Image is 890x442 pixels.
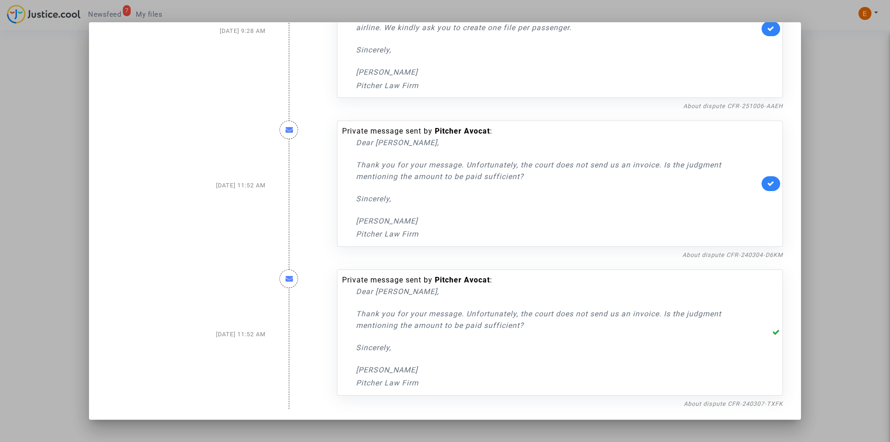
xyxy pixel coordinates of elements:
[356,228,759,240] p: Pitcher Law Firm
[684,400,783,407] a: About dispute CFR-240307-TXFK
[356,44,759,56] p: Sincerely,
[342,275,759,389] div: Private message sent by :
[100,260,273,409] div: [DATE] 11:52 AM
[356,159,759,182] p: Thank you for your message. Unfortunately, the court does not send us an invoice. Is the judgment...
[356,308,759,331] p: Thank you for your message. Unfortunately, the court does not send us an invoice. Is the judgment...
[356,193,759,205] p: Sincerely,
[356,364,759,376] p: [PERSON_NAME]
[356,215,759,227] p: [PERSON_NAME]
[356,342,759,353] p: Sincerely,
[356,377,759,389] p: Pitcher Law Firm
[356,137,759,148] p: Dear [PERSON_NAME],
[100,111,273,260] div: [DATE] 11:52 AM
[683,102,783,109] a: About dispute CFR-251006-AAEH
[356,286,759,297] p: Dear [PERSON_NAME],
[435,127,490,135] b: Pitcher Avocat
[682,251,783,258] a: About dispute CFR-240304-D6KM
[356,66,759,78] p: [PERSON_NAME]
[342,126,759,240] div: Private message sent by :
[435,275,490,284] b: Pitcher Avocat
[356,80,759,91] p: Pitcher Law Firm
